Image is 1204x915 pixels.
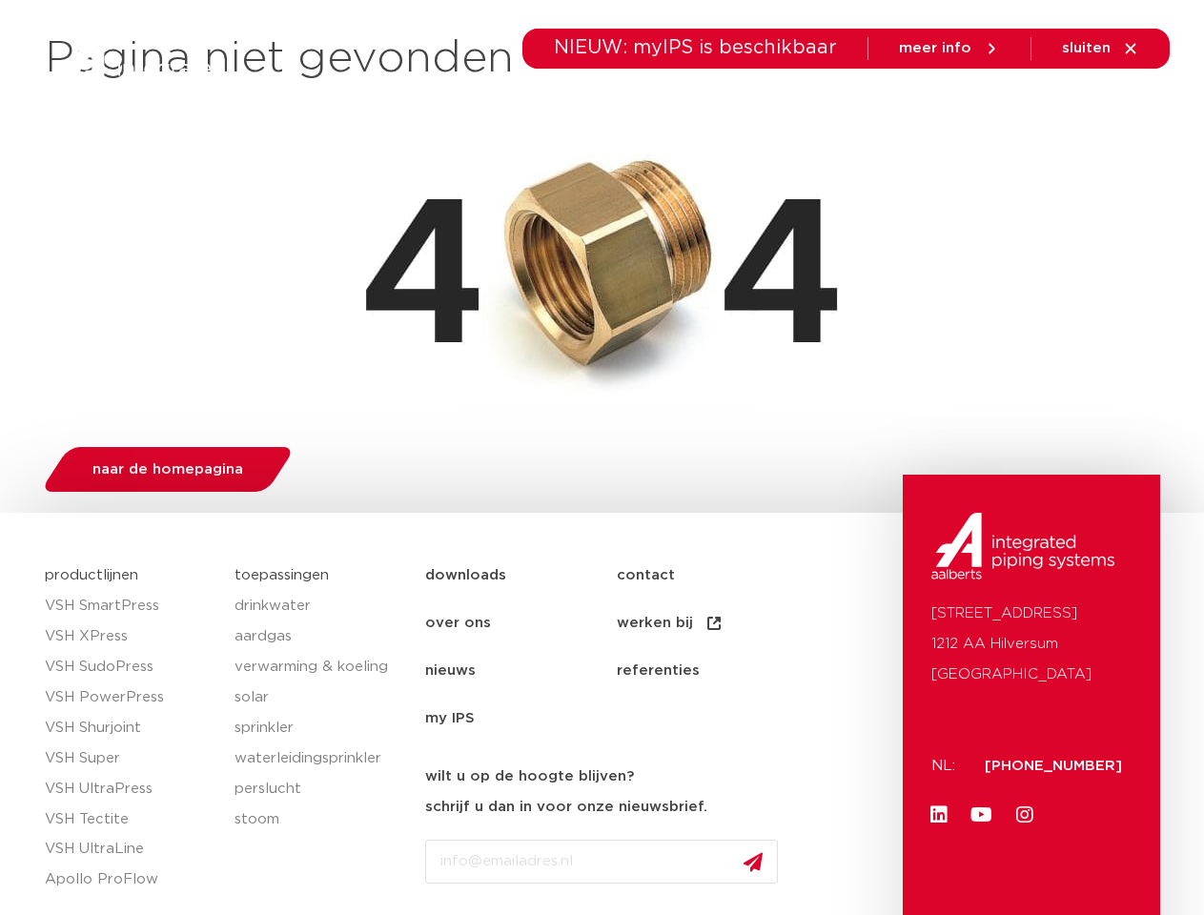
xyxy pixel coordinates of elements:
a: VSH SudoPress [45,652,216,682]
a: downloads [425,552,617,600]
a: sluiten [1062,40,1139,57]
a: [PHONE_NUMBER] [985,759,1122,773]
span: sluiten [1062,41,1111,55]
a: solar [235,682,406,713]
img: send.svg [744,852,763,872]
a: producten [344,71,421,144]
strong: schrijf u dan in voor onze nieuwsbrief. [425,800,707,814]
a: drinkwater [235,591,406,621]
span: NIEUW: myIPS is beschikbaar [554,38,837,57]
a: werken bij [617,600,808,647]
span: meer info [899,41,971,55]
p: [STREET_ADDRESS] 1212 AA Hilversum [GEOGRAPHIC_DATA] [931,599,1132,690]
a: sprinkler [235,713,406,743]
a: VSH XPress [45,621,216,652]
a: meer info [899,40,1000,57]
a: toepassingen [235,568,329,582]
a: my IPS [425,695,617,742]
a: productlijnen [45,568,138,582]
a: VSH Super [45,743,216,774]
nav: Menu [344,71,981,144]
a: VSH Shurjoint [45,713,216,743]
a: toepassingen [559,71,659,144]
a: over ons [915,71,981,144]
a: stoom [235,804,406,835]
a: over ons [425,600,617,647]
input: info@emailadres.nl [425,840,778,884]
nav: Menu [425,552,893,742]
a: naar de homepagina [39,447,296,492]
a: aardgas [235,621,406,652]
a: referenties [617,647,808,695]
a: VSH UltraPress [45,774,216,804]
a: nieuws [425,647,617,695]
a: verwarming & koeling [235,652,406,682]
a: downloads [697,71,778,144]
a: services [816,71,877,144]
strong: wilt u op de hoogte blijven? [425,769,634,783]
a: VSH SmartPress [45,591,216,621]
a: perslucht [235,774,406,804]
a: VSH UltraLine [45,834,216,864]
a: markten [459,71,520,144]
a: Apollo ProFlow [45,864,216,895]
p: NL: [931,751,962,782]
a: VSH Tectite [45,804,216,835]
a: contact [617,552,808,600]
a: VSH PowerPress [45,682,216,713]
a: waterleidingsprinkler [235,743,406,774]
span: naar de homepagina [92,462,243,477]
